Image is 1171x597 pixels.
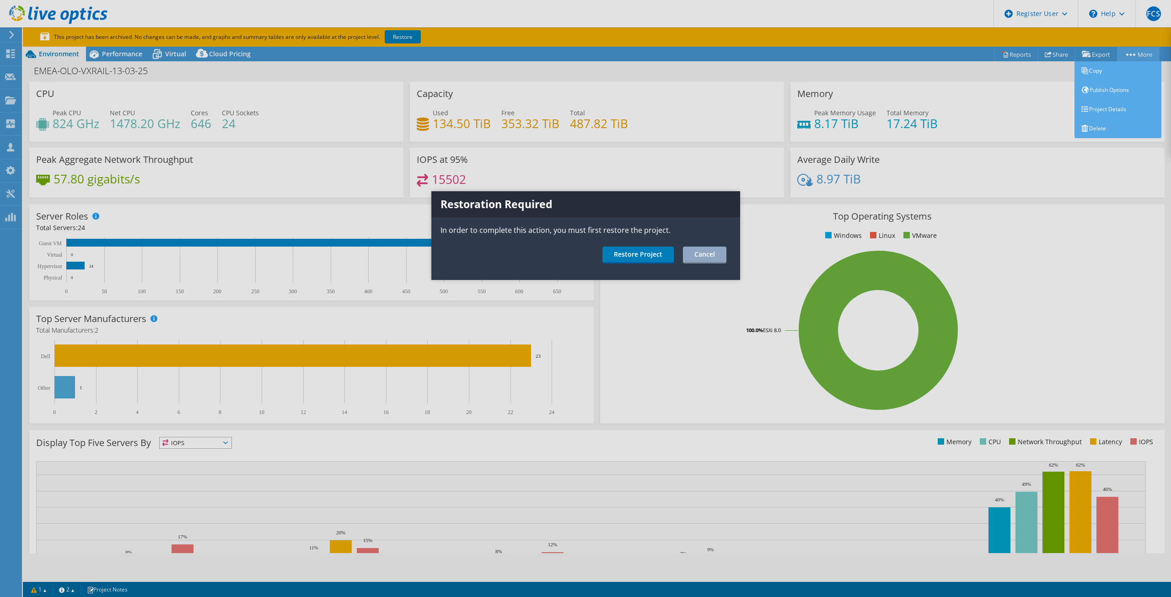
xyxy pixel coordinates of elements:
a: Project Details [1074,100,1161,119]
a: Cancel [683,247,726,264]
p: In order to complete this action, you must first restore the project. [431,225,740,236]
a: Delete [1074,119,1161,138]
a: Publish Options [1074,81,1161,100]
a: Copy [1074,61,1161,81]
h1: Restoration Required [431,191,740,217]
a: Restore Project [602,247,674,264]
